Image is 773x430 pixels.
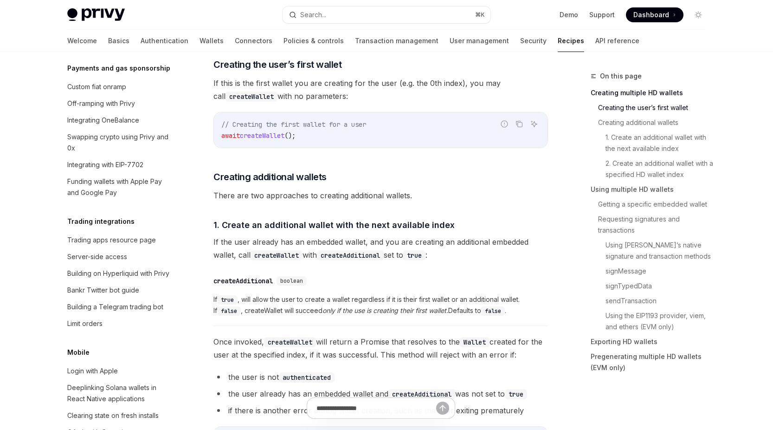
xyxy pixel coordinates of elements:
[200,30,224,52] a: Wallets
[279,372,335,383] code: authenticated
[481,306,505,316] code: false
[60,299,179,315] a: Building a Telegram trading bot
[528,118,540,130] button: Ask AI
[606,308,713,334] a: Using the EIP1193 provider, viem, and ethers (EVM only)
[60,112,179,129] a: Integrating OneBalance
[60,265,179,282] a: Building on Hyperliquid with Privy
[520,30,547,52] a: Security
[67,81,126,92] div: Custom fiat onramp
[595,30,639,52] a: API reference
[141,30,188,52] a: Authentication
[606,130,713,156] a: 1. Create an additional wallet with the next available index
[235,30,272,52] a: Connectors
[436,402,449,415] button: Send message
[317,250,384,261] code: createAdditional
[60,232,179,248] a: Trading apps resource page
[67,63,170,74] h5: Payments and gas sponsorship
[606,264,713,279] a: signMessage
[67,131,173,154] div: Swapping crypto using Privy and 0x
[60,156,179,173] a: Integrating with EIP-7702
[251,250,303,261] code: createWallet
[498,118,510,130] button: Report incorrect code
[450,30,509,52] a: User management
[591,349,713,375] a: Pregenerating multiple HD wallets (EVM only)
[284,131,296,140] span: ();
[213,170,327,183] span: Creating additional wallets
[213,276,273,286] div: createAdditional
[213,294,548,316] span: If , will allow the user to create a wallet regardless if it is their first wallet or an addition...
[67,365,118,377] div: Login with Apple
[213,189,548,202] span: There are two approaches to creating additional wallets.
[67,268,169,279] div: Building on Hyperliquid with Privy
[560,10,578,20] a: Demo
[598,115,713,130] a: Creating additional wallets
[213,77,548,103] span: If this is the first wallet you are creating for the user (e.g. the 0th index), you may call with...
[217,306,241,316] code: false
[213,387,548,400] li: the user already has an embedded wallet and was not set to
[513,118,525,130] button: Copy the contents from the code block
[60,407,179,424] a: Clearing state on fresh installs
[598,100,713,115] a: Creating the user’s first wallet
[264,337,316,347] code: createWallet
[355,30,438,52] a: Transaction management
[591,334,713,349] a: Exporting HD wallets
[600,71,642,82] span: On this page
[388,389,455,399] code: createAdditional
[67,251,127,262] div: Server-side access
[591,182,713,197] a: Using multiple HD wallets
[606,279,713,293] a: signTypedData
[67,98,135,109] div: Off-ramping with Privy
[60,363,179,379] a: Login with Apple
[60,282,179,299] a: Bankr Twitter bot guide
[60,173,179,201] a: Funding wallets with Apple Pay and Google Pay
[505,389,527,399] code: true
[460,337,490,347] code: Wallet
[67,301,163,313] div: Building a Telegram trading bot
[67,176,173,198] div: Funding wallets with Apple Pay and Google Pay
[589,10,615,20] a: Support
[67,318,103,329] div: Limit orders
[598,212,713,238] a: Requesting signatures and transactions
[67,30,97,52] a: Welcome
[213,335,548,361] span: Once invoked, will return a Promise that resolves to the created for the user at the specified in...
[67,159,143,170] div: Integrating with EIP-7702
[60,379,179,407] a: Deeplinking Solana wallets in React Native applications
[403,250,425,261] code: true
[67,115,139,126] div: Integrating OneBalance
[67,347,90,358] h5: Mobile
[475,11,485,19] span: ⌘ K
[67,382,173,404] div: Deeplinking Solana wallets in React Native applications
[213,235,548,261] span: If the user already has an embedded wallet, and you are creating an additional embedded wallet, c...
[626,7,683,22] a: Dashboard
[213,58,341,71] span: Creating the user’s first wallet
[221,120,366,129] span: // Creating the first wallet for a user
[283,30,344,52] a: Policies & controls
[322,306,448,314] em: only if the use is creating their first wallet.
[633,10,669,20] span: Dashboard
[606,156,713,182] a: 2. Create an additional wallet with a specified HD wallet index
[283,7,490,23] button: Search...⌘K
[67,216,135,227] h5: Trading integrations
[67,8,125,21] img: light logo
[558,30,584,52] a: Recipes
[217,295,238,305] code: true
[67,285,139,296] div: Bankr Twitter bot guide
[280,277,303,285] span: boolean
[300,9,326,20] div: Search...
[221,131,240,140] span: await
[691,7,706,22] button: Toggle dark mode
[67,235,156,246] div: Trading apps resource page
[67,410,159,421] div: Clearing state on fresh installs
[225,91,277,102] code: createWallet
[213,371,548,384] li: the user is not
[240,131,284,140] span: createWallet
[60,95,179,112] a: Off-ramping with Privy
[591,85,713,100] a: Creating multiple HD wallets
[213,219,455,231] span: 1. Create an additional wallet with the next available index
[108,30,129,52] a: Basics
[606,293,713,308] a: sendTransaction
[60,248,179,265] a: Server-side access
[606,238,713,264] a: Using [PERSON_NAME]’s native signature and transaction methods
[60,129,179,156] a: Swapping crypto using Privy and 0x
[60,78,179,95] a: Custom fiat onramp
